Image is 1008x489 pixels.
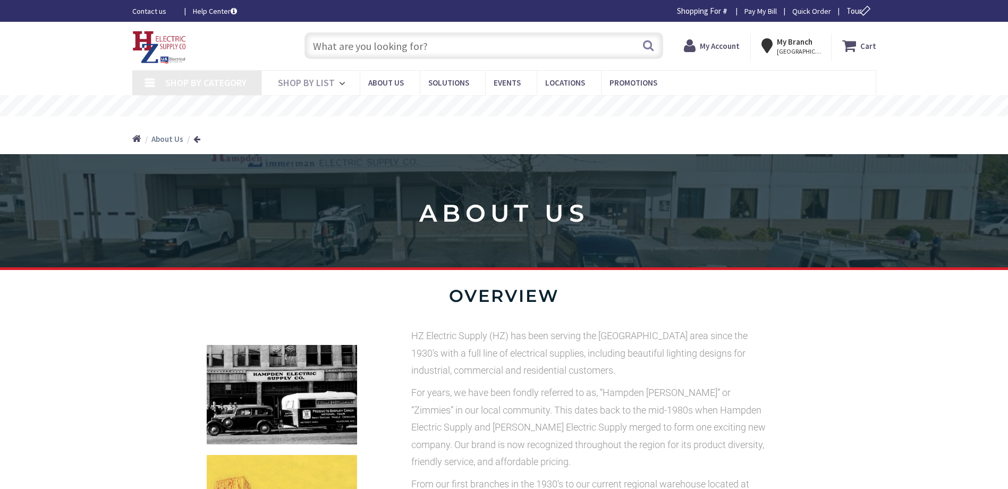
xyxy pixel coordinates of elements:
[304,32,663,59] input: What are you looking for?
[151,134,183,144] strong: About Us
[792,6,831,16] a: Quick Order
[193,6,237,16] a: Help Center
[700,41,740,51] strong: My Account
[132,6,176,16] a: Contact us
[132,31,187,64] img: HZ Electric Supply
[411,384,774,470] p: For years, we have been fondly referred to as, “Hampden [PERSON_NAME]” or “Zimmies” in our local ...
[545,78,585,88] span: Locations
[677,6,721,16] span: Shopping For
[777,37,812,47] strong: My Branch
[777,47,822,56] span: [GEOGRAPHIC_DATA], [GEOGRAPHIC_DATA]
[368,78,404,88] span: About Us
[428,78,469,88] span: Solutions
[842,36,876,55] a: Cart
[723,6,727,16] strong: #
[411,327,774,379] p: HZ Electric Supply (HZ) has been serving the [GEOGRAPHIC_DATA] area since the 1930’s with a full ...
[278,77,335,89] span: Shop By List
[609,78,657,88] span: Promotions
[684,36,740,55] a: My Account
[761,36,821,55] div: My Branch [GEOGRAPHIC_DATA], [GEOGRAPHIC_DATA]
[846,6,874,16] span: Tour
[165,77,247,89] span: Shop By Category
[744,6,777,16] a: Pay My Bill
[494,78,521,88] span: Events
[860,36,876,55] strong: Cart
